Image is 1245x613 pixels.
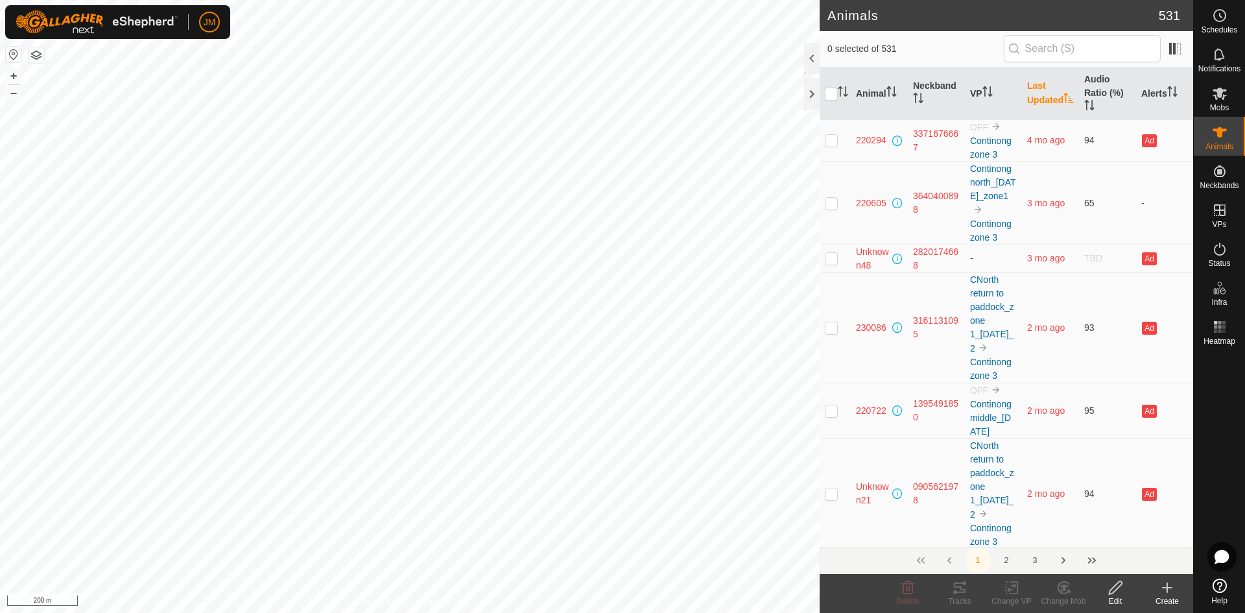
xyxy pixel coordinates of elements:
[934,595,986,607] div: Tracks
[965,67,1022,120] th: VP
[913,314,960,341] div: 3161131095
[838,88,848,99] p-sorticon: Activate to sort
[913,95,923,105] p-sorticon: Activate to sort
[1211,298,1227,306] span: Infra
[1079,67,1136,120] th: Audio Ratio (%)
[856,245,890,272] span: Unknown48
[1027,198,1065,208] span: 1 May 2025, 8:09 am
[1084,488,1095,499] span: 94
[1089,595,1141,607] div: Edit
[908,67,965,120] th: Neckband
[29,47,44,63] button: Map Layers
[1203,337,1235,345] span: Heatmap
[913,480,960,507] div: 0905621978
[1142,134,1156,147] button: Ad
[1194,573,1245,610] a: Help
[913,189,960,217] div: 3640400898
[970,440,1014,520] a: CNorth return to paddock_zone 1_[DATE]_2
[970,357,1012,381] a: Continong zone 3
[1022,67,1079,120] th: Last Updated
[1142,488,1156,501] button: Ad
[1027,405,1065,416] span: 12 June 2025, 11:45 am
[970,385,988,396] span: OFF
[978,509,988,519] img: to
[970,399,1012,437] a: Continong middle_[DATE]
[1084,405,1095,416] span: 95
[1027,488,1065,499] span: 12 June 2025, 11:45 am
[827,42,1004,56] span: 0 selected of 531
[973,204,983,215] img: to
[1027,253,1065,263] span: 15 May 2025, 6:33 pm
[1142,252,1156,265] button: Ad
[6,47,21,62] button: Reset Map
[1084,102,1095,112] p-sorticon: Activate to sort
[856,321,886,335] span: 230086
[1022,547,1048,573] button: 3
[978,343,988,353] img: to
[1211,597,1227,605] span: Help
[1050,547,1076,573] button: Next Page
[970,122,988,132] span: OFF
[991,121,1001,132] img: to
[1212,221,1226,228] span: VPs
[1210,104,1229,112] span: Mobs
[913,397,960,424] div: 1395491850
[970,274,1014,354] a: CNorth return to paddock_zone 1_[DATE]_2
[1208,259,1230,267] span: Status
[851,67,908,120] th: Animal
[1200,182,1239,189] span: Neckbands
[1079,547,1105,573] button: Last Page
[856,197,886,210] span: 220605
[1198,65,1240,73] span: Notifications
[1027,322,1065,333] span: 12 June 2025, 11:44 am
[1142,405,1156,418] button: Ad
[1084,322,1095,333] span: 93
[856,134,886,147] span: 220294
[1004,35,1161,62] input: Search (S)
[970,253,973,263] app-display-virtual-paddock-transition: -
[1136,67,1193,120] th: Alerts
[1136,162,1193,245] td: -
[1201,26,1237,34] span: Schedules
[913,127,960,154] div: 3371676667
[982,88,993,99] p-sorticon: Activate to sort
[423,596,461,608] a: Contact Us
[1167,88,1178,99] p-sorticon: Activate to sort
[913,245,960,272] div: 2820174668
[970,523,1012,547] a: Continong zone 3
[1084,198,1095,208] span: 65
[1084,135,1095,145] span: 94
[204,16,216,29] span: JM
[970,163,1016,201] a: Continong north_[DATE]_zone1
[897,597,919,606] span: Delete
[886,88,897,99] p-sorticon: Activate to sort
[827,8,1159,23] h2: Animals
[1027,135,1065,145] span: 15 Apr 2025, 11:40 am
[1084,253,1102,263] span: TBD
[986,595,1037,607] div: Change VP
[1205,143,1233,150] span: Animals
[993,547,1019,573] button: 2
[16,10,178,34] img: Gallagher Logo
[359,596,407,608] a: Privacy Policy
[1063,95,1074,105] p-sorticon: Activate to sort
[965,547,991,573] button: 1
[970,219,1012,243] a: Continong zone 3
[856,480,890,507] span: Unknown21
[1037,595,1089,607] div: Change Mob
[6,68,21,84] button: +
[856,404,886,418] span: 220722
[1142,322,1156,335] button: Ad
[1141,595,1193,607] div: Create
[6,85,21,101] button: –
[970,136,1012,160] a: Continong zone 3
[991,385,1001,395] img: to
[1159,6,1180,25] span: 531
